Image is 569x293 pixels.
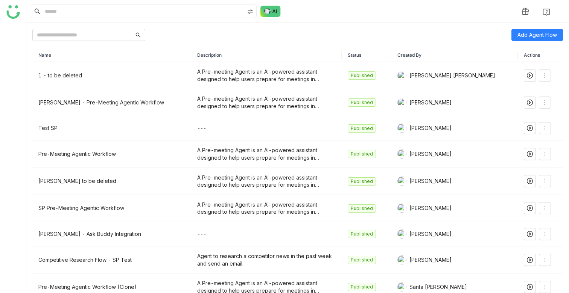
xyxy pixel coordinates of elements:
th: Description [191,48,342,62]
span: Add Agent Flow [517,31,557,39]
img: 684fd8469a55a50394c15cbc [397,204,406,213]
th: Created By [391,48,518,62]
div: A Pre-meeting Agent is an AI-powered assistant designed to help users prepare for meetings in adv... [197,95,336,110]
div: Test SP [38,124,185,132]
span: [PERSON_NAME] [409,150,452,158]
span: Santa [PERSON_NAME] [409,283,467,291]
span: [PERSON_NAME] [PERSON_NAME] [409,71,495,80]
img: 6860d480bc89cb0674c8c7e9 [397,230,406,239]
img: search-type.svg [247,9,253,15]
div: A Pre-meeting Agent is an AI-powered assistant designed to help users prepare for meetings in adv... [197,146,336,161]
span: [PERSON_NAME] [409,124,452,132]
nz-tag: Published [348,124,376,133]
th: Status [342,48,391,62]
img: 684fd8469a55a50394c15cbc [397,255,406,264]
div: [PERSON_NAME] - Pre-Meeting Agentic Workflow [38,98,185,107]
span: [PERSON_NAME] [409,230,452,238]
div: Competitive Research Flow - SP Test [38,256,185,264]
nz-tag: Published [348,177,376,186]
div: A Pre-meeting Agent is an AI-powered assistant designed to help users prepare for meetings in adv... [197,201,336,216]
th: Name [32,48,191,62]
nz-tag: Published [348,230,376,238]
nz-tag: Published [348,256,376,264]
nz-tag: Published [348,150,376,158]
img: 684fd8469a55a50394c15cbc [397,124,406,133]
span: [PERSON_NAME] [409,256,452,264]
div: [PERSON_NAME] - Ask Buddy Integration [38,230,185,238]
img: 684a959c82a3912df7c0cd23 [397,71,406,80]
img: logo [6,5,20,19]
img: 6860d480bc89cb0674c8c7e9 [397,98,406,107]
button: Add Agent Flow [511,29,563,41]
span: [PERSON_NAME] [409,204,452,212]
div: SP Pre-Meeting Agentic Workflow [38,204,185,212]
span: [PERSON_NAME] [409,98,452,107]
img: ask-buddy-normal.svg [260,6,281,17]
nz-tag: Published [348,98,376,107]
img: help.svg [543,8,550,16]
nz-tag: Published [348,283,376,291]
th: Actions [518,48,563,62]
div: A Pre-meeting Agent is an AI-powered assistant designed to help users prepare for meetings in adv... [197,68,336,83]
img: 6860d480bc89cb0674c8c7e9 [397,177,406,186]
img: 684a956282a3912df7c0cc3a [397,282,406,291]
div: 1 - to be deleted [38,71,185,80]
nz-tag: Published [348,204,376,213]
div: --- [197,125,336,132]
div: [PERSON_NAME] to be deleted [38,177,185,185]
div: Agent to research a competitor news in the past week and send an email. [197,252,336,267]
div: Pre-Meeting Agentic Workflow (Clone) [38,283,185,291]
div: --- [197,230,336,238]
span: [PERSON_NAME] [409,177,452,185]
div: Pre-Meeting Agentic Workflow [38,150,185,158]
div: A Pre-meeting Agent is an AI-powered assistant designed to help users prepare for meetings in adv... [197,174,336,189]
nz-tag: Published [348,71,376,80]
img: 6860d480bc89cb0674c8c7e9 [397,150,406,159]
